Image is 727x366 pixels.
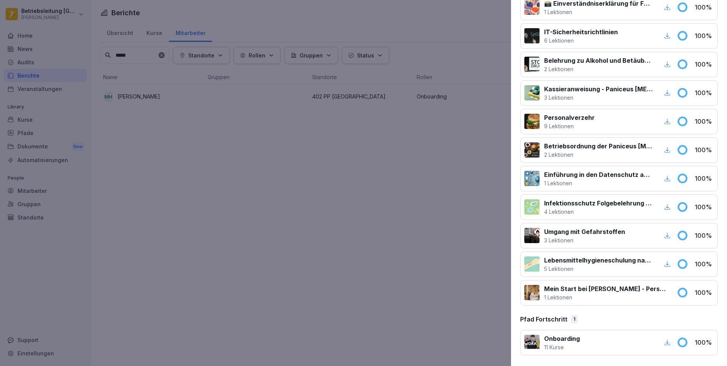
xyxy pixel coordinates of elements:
p: 100 % [695,174,714,183]
p: 3 Lektionen [544,236,625,244]
p: 2 Lektionen [544,65,653,73]
p: 100 % [695,259,714,269]
p: 1 Lektionen [544,293,668,301]
p: Kassieranweisung - Paniceus [MEDICAL_DATA] Systemzentrale GmbH [544,84,653,94]
p: 1 Lektionen [544,8,653,16]
p: Lebensmittelhygieneschulung nach EU-Verordnung (EG) Nr. 852 / 2004 [544,256,653,265]
p: Belehrung zu Alkohol und Betäubungsmitteln am Arbeitsplatz [544,56,653,65]
p: 3 Lektionen [544,94,653,102]
p: Infektionsschutz Folgebelehrung (nach §43 IfSG) [544,199,653,208]
p: 100 % [695,31,714,40]
p: Einführung in den Datenschutz am Arbeitsplatz nach Art. 13 ff. DSGVO [544,170,653,179]
p: 100 % [695,3,714,12]
p: IT-Sicherheitsrichtlinien [544,27,618,37]
p: 9 Lektionen [544,122,595,130]
p: Betriebsordnung der Paniceus [MEDICAL_DATA] Systemzentrale [544,142,653,151]
p: Onboarding [544,334,580,343]
p: 4 Lektionen [544,208,653,216]
p: Mein Start bei [PERSON_NAME] - Personalfragebogen [544,284,668,293]
p: 100 % [695,88,714,97]
p: 100 % [695,60,714,69]
p: 100 % [695,231,714,240]
p: 100 % [695,288,714,297]
p: Umgang mit Gefahrstoffen [544,227,625,236]
p: 2 Lektionen [544,151,653,159]
p: Pfad Fortschritt [520,315,567,324]
p: 100 % [695,117,714,126]
p: 11 Kurse [544,343,580,351]
p: 6 Lektionen [544,37,618,45]
p: 100 % [695,338,714,347]
p: Personalverzehr [544,113,595,122]
div: 1 [571,315,578,323]
p: 100 % [695,145,714,154]
p: 100 % [695,202,714,212]
p: 5 Lektionen [544,265,653,273]
p: 1 Lektionen [544,179,653,187]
